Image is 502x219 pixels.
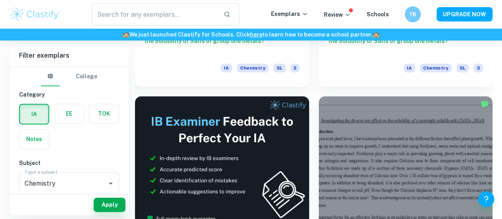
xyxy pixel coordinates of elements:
button: UPGRADE NOW [437,7,492,21]
div: Filter type choice [41,67,97,86]
a: Schools [367,11,389,17]
button: Help and Feedback [478,191,494,207]
button: College [76,67,97,86]
h6: Subject [19,159,119,167]
a: here [250,31,262,38]
span: Chemistry [237,64,269,72]
span: 2 [290,64,300,72]
span: IA [221,64,232,72]
span: SL [456,64,469,72]
span: 🏫 [123,31,129,38]
h6: We just launched Clastify for Schools. Click to learn how to become a school partner. [2,30,500,39]
span: SL [273,64,286,72]
span: 🏫 [373,31,379,38]
button: IB [41,67,60,86]
label: Type a subject [25,169,58,175]
span: IA [404,64,415,72]
h6: YK [408,10,417,19]
img: Clastify logo [10,6,60,22]
h6: How do the polyatomic anion and temperature affect the Solubility of Salts of group one metals? [328,28,483,54]
button: YK [405,6,421,22]
img: Marked [481,100,489,108]
h6: How does the polyatomic anion and temperature affect the Solubility of Salts of group one metals? [144,28,300,54]
span: 3 [473,64,483,72]
input: Search for any exemplars... [92,3,217,25]
p: Review [324,10,351,19]
h6: Category [19,90,119,99]
button: Notes [19,130,49,149]
button: EE [54,104,84,123]
button: Open [105,178,116,189]
h6: Filter exemplars [10,45,129,67]
span: Chemistry [420,64,452,72]
button: Apply [94,198,125,212]
p: Exemplars [271,10,308,18]
button: TOK [89,104,119,123]
button: IA [20,105,48,124]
